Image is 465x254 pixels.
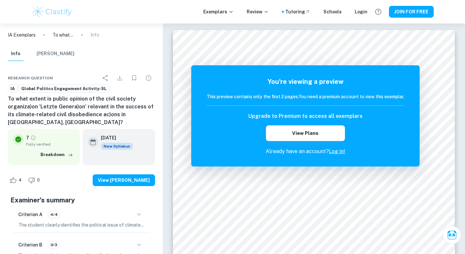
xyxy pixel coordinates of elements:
[18,211,42,218] h6: Criterion A
[248,112,363,120] h6: Upgrade to Premium to access all exemplars
[389,6,434,18] button: JOIN FOR FREE
[48,242,59,248] span: 3/3
[8,47,23,61] button: Info
[207,148,404,155] p: Already have an account?
[8,85,17,93] a: IA
[207,93,404,100] h6: This preview contains only the first 2 pages. You need a premium account to view this exemplar.
[101,143,133,150] span: New Syllabus
[10,195,152,205] h5: Examiner's summary
[39,150,75,160] button: Breakdown
[373,6,384,17] button: Help and Feedback
[48,212,60,217] span: 4/4
[101,134,128,141] h6: [DATE]
[99,71,112,85] div: Share
[90,31,99,39] p: Info
[113,71,126,85] div: Download
[30,135,36,141] a: Grade fully verified
[8,75,53,81] span: Research question
[8,86,17,92] span: IA
[26,141,75,147] span: Fully verified
[266,125,345,141] button: View Plans
[128,71,141,85] div: Bookmark
[34,177,43,183] span: 0
[19,86,109,92] span: Global Politics Engagement Activity-SL
[15,177,25,183] span: 4
[26,175,43,185] div: Dislike
[443,226,461,244] button: Ask Clai
[355,8,367,15] a: Login
[18,221,145,229] p: The student clearly identifies the political issue of climate change and its connection to civil ...
[285,8,310,15] a: Tutoring
[323,8,342,15] a: Schools
[19,85,109,93] a: Global Politics Engagement Activity-SL
[32,5,73,18] img: Clastify logo
[329,148,345,154] a: Log in!
[93,174,155,186] button: View [PERSON_NAME]
[53,31,73,39] p: To what extent is public opinion of the civil society organiza)on ‘Letzte Genera)on’ relevant in ...
[8,95,155,126] h6: To what extent is public opinion of the civil society organiza)on ‘Letzte Genera)on’ relevant in ...
[247,8,269,15] p: Review
[37,47,74,61] button: [PERSON_NAME]
[203,8,234,15] p: Exemplars
[8,175,25,185] div: Like
[26,134,29,141] p: 7
[18,241,42,248] h6: Criterion B
[142,71,155,85] div: Report issue
[207,77,404,87] h5: You're viewing a preview
[101,143,133,150] div: Starting from the May 2026 session, the Global Politics Engagement Activity requirements have cha...
[8,31,36,39] a: IA Exemplars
